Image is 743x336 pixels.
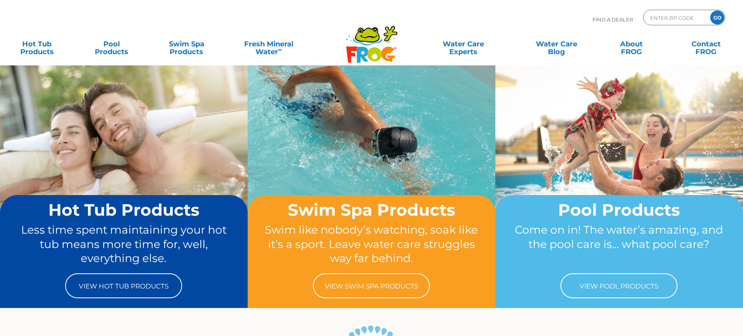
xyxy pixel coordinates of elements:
a: Hot TubProducts [8,36,66,52]
sup: ∞ [278,46,282,53]
a: ContactFROG [677,36,735,52]
a: AboutFROG [602,36,660,52]
a: View Pool Products [560,273,677,298]
input: GO [710,11,724,25]
img: home-banner-swim-spa-short [248,65,495,250]
a: View Swim Spa Products [313,273,430,298]
h2: Pool Products [510,201,728,219]
p: Come on in! The water’s amazing, and the pool care is… what pool care? [510,223,728,266]
p: Less time spent maintaining your hot tub means more time for, well, everything else. [15,223,233,266]
img: Frog Products Logo [342,16,402,63]
img: home-banner-pool-short [495,65,743,250]
a: Swim SpaProducts [158,36,216,52]
a: Fresh MineralWater∞ [232,36,305,52]
a: Water CareExperts [416,36,511,52]
p: Find A Dealer [592,10,633,29]
a: Water CareBlog [527,36,585,52]
h2: Hot Tub Products [15,201,233,219]
a: View Hot Tub Products [65,273,182,298]
a: PoolProducts [83,36,141,52]
p: Swim like nobody’s watching, soak like it’s a sport. Leave water care struggles way far behind. [262,223,481,266]
h2: Swim Spa Products [262,201,481,219]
